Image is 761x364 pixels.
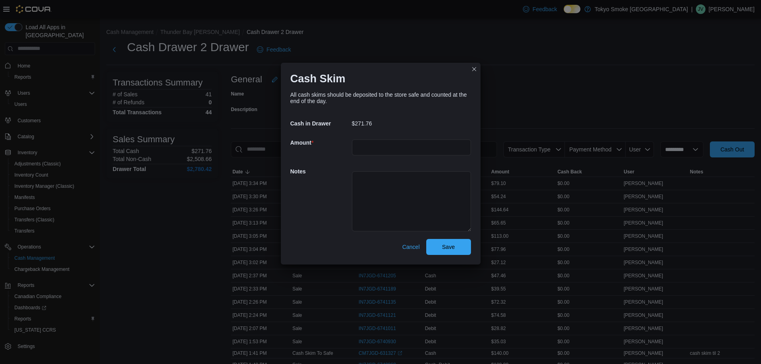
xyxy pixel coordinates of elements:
div: All cash skims should be deposited to the store safe and counted at the end of the day. [290,91,471,104]
p: $271.76 [352,120,372,127]
span: Save [442,243,455,251]
h5: Cash in Drawer [290,115,350,131]
button: Save [426,239,471,255]
button: Closes this modal window [469,64,479,74]
button: Cancel [399,239,423,255]
span: Cancel [402,243,420,251]
h5: Amount [290,135,350,151]
h5: Notes [290,163,350,179]
h1: Cash Skim [290,72,346,85]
